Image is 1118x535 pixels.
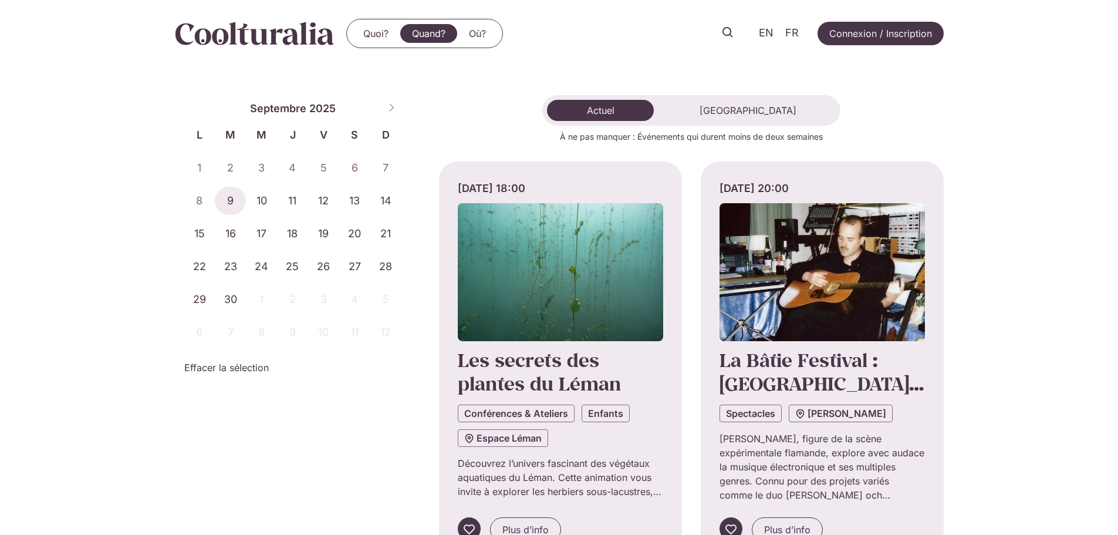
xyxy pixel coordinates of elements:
span: Octobre 3, 2025 [308,285,339,314]
img: Coolturalia - Milan W [720,203,925,341]
span: Septembre 9, 2025 [215,187,246,215]
span: M [215,127,246,143]
span: Septembre 29, 2025 [184,285,215,314]
span: Septembre 13, 2025 [339,187,370,215]
span: Septembre 7, 2025 [370,154,401,182]
span: Octobre 8, 2025 [246,318,277,346]
span: Octobre 10, 2025 [308,318,339,346]
a: Effacer la sélection [184,361,269,375]
span: Septembre 23, 2025 [215,253,246,281]
a: Conférences & Ateliers [458,405,575,422]
span: Septembre 16, 2025 [215,220,246,248]
a: Connexion / Inscription [818,22,944,45]
span: Septembre 1, 2025 [184,154,215,182]
span: M [246,127,277,143]
span: Septembre 18, 2025 [277,220,308,248]
a: Espace Léman [458,429,548,447]
span: Septembre 22, 2025 [184,253,215,281]
span: Octobre 9, 2025 [277,318,308,346]
span: Septembre 3, 2025 [246,154,277,182]
span: EN [759,27,774,39]
span: Octobre 5, 2025 [370,285,401,314]
a: Spectacles [720,405,782,422]
span: Septembre [250,100,306,116]
span: Septembre 10, 2025 [246,187,277,215]
span: Septembre 27, 2025 [339,253,370,281]
span: [GEOGRAPHIC_DATA] [700,105,796,116]
p: [PERSON_NAME], figure de la scène expérimentale flamande, explore avec audace la musique électron... [720,432,925,502]
span: Septembre 30, 2025 [215,285,246,314]
a: Où? [457,24,498,43]
span: Octobre 2, 2025 [277,285,308,314]
nav: Menu [352,24,498,43]
a: La Bâtie Festival : [GEOGRAPHIC_DATA][PERSON_NAME] [720,348,924,420]
span: Septembre 4, 2025 [277,154,308,182]
span: FR [785,27,799,39]
span: L [184,127,215,143]
span: Octobre 11, 2025 [339,318,370,346]
span: Septembre 17, 2025 [246,220,277,248]
a: Enfants [582,405,630,422]
div: [DATE] 20:00 [720,180,925,196]
span: Octobre 12, 2025 [370,318,401,346]
span: Septembre 14, 2025 [370,187,401,215]
a: EN [753,25,779,42]
p: À ne pas manquer : Événements qui durent moins de deux semaines [439,130,944,143]
span: Septembre 21, 2025 [370,220,401,248]
span: Septembre 28, 2025 [370,253,401,281]
span: Octobre 1, 2025 [246,285,277,314]
span: Actuel [587,105,614,116]
span: V [308,127,339,143]
div: [DATE] 18:00 [458,180,663,196]
a: FR [779,25,805,42]
a: Quand? [400,24,457,43]
a: Les secrets des plantes du Léman [458,348,621,396]
span: Septembre 20, 2025 [339,220,370,248]
span: Connexion / Inscription [829,26,932,41]
span: Septembre 15, 2025 [184,220,215,248]
span: Septembre 5, 2025 [308,154,339,182]
span: Septembre 19, 2025 [308,220,339,248]
a: [PERSON_NAME] [789,405,893,422]
span: Septembre 8, 2025 [184,187,215,215]
span: Septembre 6, 2025 [339,154,370,182]
span: S [339,127,370,143]
span: Septembre 2, 2025 [215,154,246,182]
span: Octobre 7, 2025 [215,318,246,346]
p: Découvrez l’univers fascinant des végétaux aquatiques du Léman. Cette animation vous invite à exp... [458,456,663,499]
span: Septembre 11, 2025 [277,187,308,215]
span: Octobre 6, 2025 [184,318,215,346]
span: Septembre 26, 2025 [308,253,339,281]
span: 2025 [309,100,336,116]
span: Septembre 24, 2025 [246,253,277,281]
a: Quoi? [352,24,400,43]
span: Septembre 25, 2025 [277,253,308,281]
span: J [277,127,308,143]
span: Octobre 4, 2025 [339,285,370,314]
span: D [370,127,401,143]
span: Septembre 12, 2025 [308,187,339,215]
